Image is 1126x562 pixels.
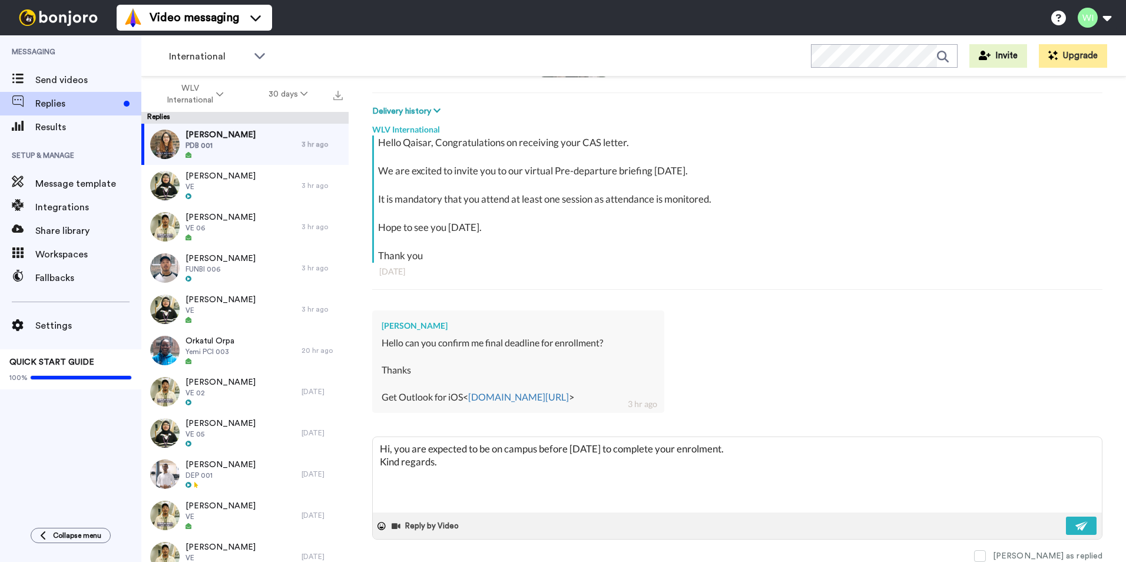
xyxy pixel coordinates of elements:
[186,170,256,182] span: [PERSON_NAME]
[35,224,141,238] span: Share library
[53,531,101,540] span: Collapse menu
[628,398,657,410] div: 3 hr ago
[144,78,246,111] button: WLV International
[166,82,214,106] span: WLV International
[302,387,343,396] div: [DATE]
[969,44,1027,68] button: Invite
[150,9,239,26] span: Video messaging
[14,9,102,26] img: bj-logo-header-white.svg
[333,91,343,100] img: export.svg
[186,141,256,150] span: PDB 001
[390,517,462,535] button: Reply by Video
[186,182,256,191] span: VE
[186,294,256,306] span: [PERSON_NAME]
[186,306,256,315] span: VE
[35,120,141,134] span: Results
[35,177,141,191] span: Message template
[186,512,256,521] span: VE
[150,377,180,406] img: 62ddf3be-d088-421e-bd24-cb50b731b943-thumb.jpg
[150,459,180,489] img: 96206b34-541a-47b1-987b-93f7214ccb4b-thumb.jpg
[150,336,180,365] img: 3e23c4d3-1de5-4687-a0b0-757430013745-thumb.jpg
[141,206,349,247] a: [PERSON_NAME]VE 063 hr ago
[35,247,141,262] span: Workspaces
[302,222,343,232] div: 3 hr ago
[186,471,256,480] span: DEP 001
[150,130,180,159] img: 139000d5-7d0b-4327-a7b9-3e70836d1946-thumb.jpg
[379,266,1095,277] div: [DATE]
[141,412,349,454] a: [PERSON_NAME]VE 05[DATE]
[186,388,256,398] span: VE 02
[186,253,256,265] span: [PERSON_NAME]
[302,181,343,190] div: 3 hr ago
[186,376,256,388] span: [PERSON_NAME]
[382,336,655,404] div: Hello can you confirm me final deadline for enrollment? Thanks Get Outlook for iOS< >
[186,459,256,471] span: [PERSON_NAME]
[35,97,119,111] span: Replies
[1039,44,1107,68] button: Upgrade
[150,212,180,242] img: 0679e79f-bf66-4ac1-86ef-078eae539f64-thumb.jpg
[150,171,180,200] img: b7a95c32-d3d2-455d-b707-40783128711b-thumb.jpg
[35,200,141,214] span: Integrations
[150,418,180,448] img: c5771198-484c-41a4-a086-442532575777-thumb.jpg
[382,320,655,332] div: [PERSON_NAME]
[150,295,180,324] img: 9d005285-f2cd-48ce-ae0f-47eda6f368c7-thumb.jpg
[302,552,343,561] div: [DATE]
[35,73,141,87] span: Send videos
[378,135,1099,263] div: Hello Qaisar, Congratulations on receiving your CAS letter. We are excited to invite you to our v...
[186,265,256,274] span: FUNBI 006
[141,330,349,371] a: Orkatul OrpaYemi PCI 00320 hr ago
[35,271,141,285] span: Fallbacks
[1075,521,1088,531] img: send-white.svg
[150,501,180,530] img: 0cc72c79-68ed-4baf-8cc6-5d21b1eef70a-thumb.jpg
[141,289,349,330] a: [PERSON_NAME]VE3 hr ago
[186,418,256,429] span: [PERSON_NAME]
[302,305,343,314] div: 3 hr ago
[141,247,349,289] a: [PERSON_NAME]FUNBI 0063 hr ago
[246,84,330,105] button: 30 days
[141,495,349,536] a: [PERSON_NAME]VE[DATE]
[186,129,256,141] span: [PERSON_NAME]
[141,165,349,206] a: [PERSON_NAME]VE3 hr ago
[124,8,143,27] img: vm-color.svg
[372,105,444,118] button: Delivery history
[9,373,28,382] span: 100%
[302,470,343,479] div: [DATE]
[150,253,180,283] img: 20357b13-09c5-4b1e-98cd-6bacbcb48d6b-thumb.jpg
[372,118,1102,135] div: WLV International
[993,550,1102,562] div: [PERSON_NAME] as replied
[186,223,256,233] span: VE 06
[169,49,248,64] span: International
[35,319,141,333] span: Settings
[302,263,343,273] div: 3 hr ago
[141,454,349,495] a: [PERSON_NAME]DEP 001[DATE]
[302,511,343,520] div: [DATE]
[141,371,349,412] a: [PERSON_NAME]VE 02[DATE]
[186,429,256,439] span: VE 05
[468,391,569,402] a: [DOMAIN_NAME][URL]
[186,335,234,347] span: Orkatul Orpa
[186,541,256,553] span: [PERSON_NAME]
[31,528,111,543] button: Collapse menu
[186,347,234,356] span: Yemi PCI 003
[186,211,256,223] span: [PERSON_NAME]
[302,140,343,149] div: 3 hr ago
[9,358,94,366] span: QUICK START GUIDE
[330,85,346,103] button: Export all results that match these filters now.
[186,500,256,512] span: [PERSON_NAME]
[302,346,343,355] div: 20 hr ago
[141,124,349,165] a: [PERSON_NAME]PDB 0013 hr ago
[141,112,349,124] div: Replies
[373,437,1102,513] textarea: Hi, you are expected to be on campus before [DATE] to complete your enrolment. Kind regards.
[302,428,343,438] div: [DATE]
